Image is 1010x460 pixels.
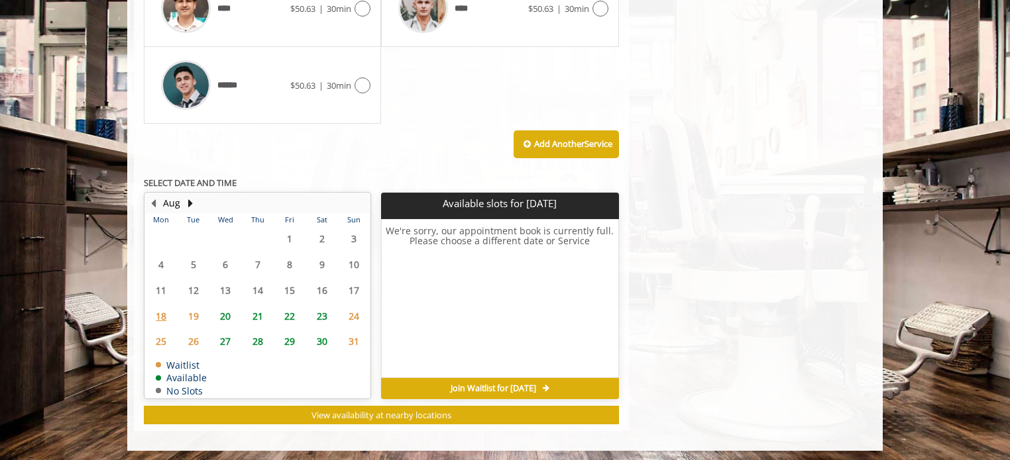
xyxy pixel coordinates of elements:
[306,213,337,226] th: Sat
[312,306,332,326] span: 23
[145,303,177,329] td: Select day18
[209,329,241,355] td: Select day27
[274,303,306,329] td: Select day22
[209,303,241,329] td: Select day20
[344,306,364,326] span: 24
[144,406,619,425] button: View availability at nearby locations
[319,3,323,15] span: |
[338,213,370,226] th: Sun
[514,130,619,158] button: Add AnotherService
[151,306,171,326] span: 18
[280,306,300,326] span: 22
[185,196,196,210] button: Next Month
[565,3,589,15] span: 30min
[241,213,273,226] th: Thu
[528,3,553,15] span: $50.63
[382,226,618,373] h6: We're sorry, our appointment book is currently full. Please choose a different date or Service
[215,332,235,351] span: 27
[451,383,536,394] span: Join Waitlist for [DATE]
[311,409,451,421] span: View availability at nearby locations
[557,3,561,15] span: |
[177,213,209,226] th: Tue
[338,303,370,329] td: Select day24
[274,213,306,226] th: Fri
[209,213,241,226] th: Wed
[163,196,180,210] button: Aug
[319,79,323,91] span: |
[241,329,273,355] td: Select day28
[280,332,300,351] span: 29
[248,332,268,351] span: 28
[338,329,370,355] td: Select day31
[386,198,613,209] p: Available slots for [DATE]
[306,303,337,329] td: Select day23
[312,332,332,351] span: 30
[144,177,237,189] b: SELECT DATE AND TIME
[156,360,207,370] td: Waitlist
[248,306,268,326] span: 21
[344,332,364,351] span: 31
[215,306,235,326] span: 20
[156,386,207,396] td: No Slots
[184,306,203,326] span: 19
[327,3,351,15] span: 30min
[148,196,158,210] button: Previous Month
[306,329,337,355] td: Select day30
[290,3,315,15] span: $50.63
[145,213,177,226] th: Mon
[145,329,177,355] td: Select day25
[177,329,209,355] td: Select day26
[177,303,209,329] td: Select day19
[274,329,306,355] td: Select day29
[184,332,203,351] span: 26
[241,303,273,329] td: Select day21
[290,79,315,91] span: $50.63
[151,332,171,351] span: 25
[327,79,351,91] span: 30min
[534,138,612,150] b: Add Another Service
[156,373,207,383] td: Available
